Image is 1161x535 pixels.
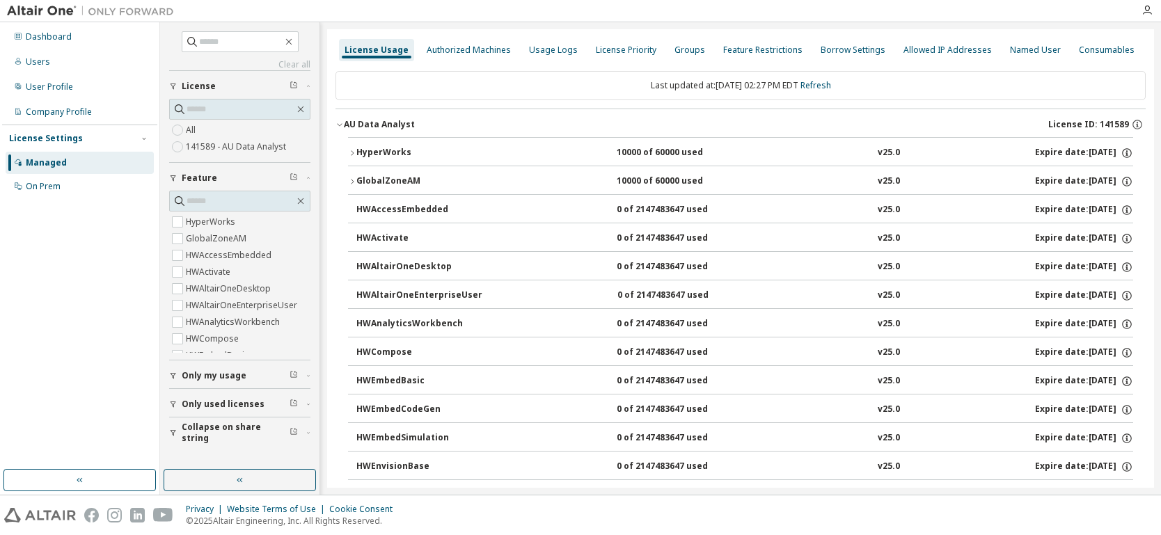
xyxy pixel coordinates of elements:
[329,504,401,515] div: Cookie Consent
[186,247,274,264] label: HWAccessEmbedded
[356,195,1133,225] button: HWAccessEmbedded0 of 2147483647 usedv25.0Expire date:[DATE]
[26,157,67,168] div: Managed
[529,45,578,56] div: Usage Logs
[356,346,482,359] div: HWCompose
[596,45,656,56] div: License Priority
[186,138,289,155] label: 141589 - AU Data Analyst
[169,59,310,70] a: Clear all
[9,133,83,144] div: License Settings
[617,432,742,445] div: 0 of 2147483647 used
[130,508,145,522] img: linkedin.svg
[878,461,900,473] div: v25.0
[617,346,742,359] div: 0 of 2147483647 used
[1048,119,1129,130] span: License ID: 141589
[878,346,900,359] div: v25.0
[290,399,298,410] span: Clear filter
[878,318,900,330] div: v25.0
[356,432,482,445] div: HWEmbedSimulation
[1035,175,1133,188] div: Expire date: [DATE]
[617,461,742,473] div: 0 of 2147483647 used
[356,204,482,216] div: HWAccessEmbedded
[617,261,742,273] div: 0 of 2147483647 used
[7,4,181,18] img: Altair One
[356,461,482,473] div: HWEnvisionBase
[617,318,742,330] div: 0 of 2147483647 used
[107,508,122,522] img: instagram.svg
[356,337,1133,368] button: HWCompose0 of 2147483647 usedv25.0Expire date:[DATE]
[903,45,992,56] div: Allowed IP Addresses
[26,181,61,192] div: On Prem
[1035,204,1133,216] div: Expire date: [DATE]
[356,175,482,188] div: GlobalZoneAM
[182,422,290,444] span: Collapse on share string
[290,427,298,438] span: Clear filter
[290,81,298,92] span: Clear filter
[186,264,233,280] label: HWActivate
[356,232,482,245] div: HWActivate
[878,375,900,388] div: v25.0
[617,289,743,302] div: 0 of 2147483647 used
[878,204,900,216] div: v25.0
[356,147,482,159] div: HyperWorks
[356,480,1133,511] button: HWEnvisionUserFloat0 of 2147483647 usedv25.0Expire date:[DATE]
[186,122,198,138] label: All
[356,318,482,330] div: HWAnalyticsWorkbench
[878,404,900,416] div: v25.0
[26,81,73,93] div: User Profile
[878,175,900,188] div: v25.0
[26,31,72,42] div: Dashboard
[4,508,76,522] img: altair_logo.svg
[169,389,310,420] button: Only used licenses
[290,370,298,381] span: Clear filter
[723,45,803,56] div: Feature Restrictions
[356,309,1133,340] button: HWAnalyticsWorkbench0 of 2147483647 usedv25.0Expire date:[DATE]
[1079,45,1135,56] div: Consumables
[617,175,742,188] div: 10000 of 60000 used
[617,404,742,416] div: 0 of 2147483647 used
[878,147,900,159] div: v25.0
[356,423,1133,454] button: HWEmbedSimulation0 of 2147483647 usedv25.0Expire date:[DATE]
[878,432,900,445] div: v25.0
[182,399,264,410] span: Only used licenses
[335,109,1146,140] button: AU Data AnalystLicense ID: 141589
[169,360,310,391] button: Only my usage
[348,138,1133,168] button: HyperWorks10000 of 60000 usedv25.0Expire date:[DATE]
[1035,461,1133,473] div: Expire date: [DATE]
[335,71,1146,100] div: Last updated at: [DATE] 02:27 PM EDT
[344,119,415,130] div: AU Data Analyst
[169,163,310,193] button: Feature
[356,394,1133,425] button: HWEmbedCodeGen0 of 2147483647 usedv25.0Expire date:[DATE]
[186,330,242,347] label: HWCompose
[878,232,900,245] div: v25.0
[84,508,99,522] img: facebook.svg
[878,261,900,273] div: v25.0
[227,504,329,515] div: Website Terms of Use
[186,230,249,247] label: GlobalZoneAM
[182,173,217,184] span: Feature
[186,515,401,527] p: © 2025 Altair Engineering, Inc. All Rights Reserved.
[26,106,92,118] div: Company Profile
[356,375,482,388] div: HWEmbedBasic
[1035,147,1133,159] div: Expire date: [DATE]
[356,280,1133,311] button: HWAltairOneEnterpriseUser0 of 2147483647 usedv25.0Expire date:[DATE]
[345,45,409,56] div: License Usage
[1035,289,1133,302] div: Expire date: [DATE]
[878,289,900,302] div: v25.0
[169,417,310,448] button: Collapse on share string
[169,71,310,102] button: License
[1010,45,1061,56] div: Named User
[186,280,274,297] label: HWAltairOneDesktop
[348,166,1133,197] button: GlobalZoneAM10000 of 60000 usedv25.0Expire date:[DATE]
[1035,346,1133,359] div: Expire date: [DATE]
[1035,375,1133,388] div: Expire date: [DATE]
[1035,261,1133,273] div: Expire date: [DATE]
[821,45,885,56] div: Borrow Settings
[182,81,216,92] span: License
[182,370,246,381] span: Only my usage
[617,375,742,388] div: 0 of 2147483647 used
[186,297,300,314] label: HWAltairOneEnterpriseUser
[356,404,482,416] div: HWEmbedCodeGen
[186,214,238,230] label: HyperWorks
[427,45,511,56] div: Authorized Machines
[800,79,831,91] a: Refresh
